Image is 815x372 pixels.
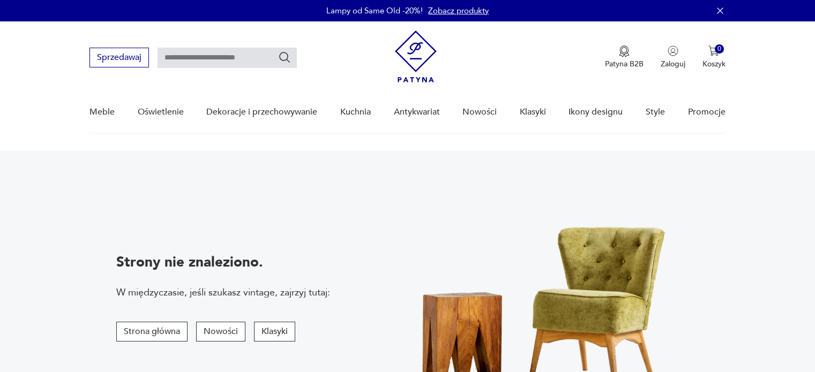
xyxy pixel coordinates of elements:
[394,92,440,133] a: Antykwariat
[605,45,644,69] button: Patyna B2B
[462,92,497,133] a: Nowości
[661,59,685,69] p: Zaloguj
[116,286,330,299] p: W międzyczasie, jeśli szukasz vintage, zajrzyj tutaj:
[619,45,630,57] img: Ikona medalu
[326,5,423,16] p: Lampy od Same Old -20%!
[702,45,726,69] button: 0Koszyk
[116,322,188,341] button: Strona główna
[196,322,245,341] button: Nowości
[661,45,685,69] button: Zaloguj
[605,45,644,69] a: Ikona medaluPatyna B2B
[715,44,724,54] div: 0
[688,92,726,133] a: Promocje
[340,92,371,133] a: Kuchnia
[278,51,291,64] button: Szukaj
[668,45,678,56] img: Ikonka użytkownika
[89,92,115,133] a: Meble
[520,92,546,133] a: Klasyki
[605,59,644,69] p: Patyna B2B
[206,92,317,133] a: Dekoracje i przechowywanie
[395,31,437,82] img: Patyna - sklep z meblami i dekoracjami vintage
[138,92,184,133] a: Oświetlenie
[89,55,149,62] a: Sprzedawaj
[708,45,719,56] img: Ikona koszyka
[569,92,623,133] a: Ikony designu
[116,253,330,272] p: Strony nie znaleziono.
[89,48,149,67] button: Sprzedawaj
[702,59,726,69] p: Koszyk
[646,92,665,133] a: Style
[254,322,295,341] button: Klasyki
[428,5,489,16] a: Zobacz produkty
